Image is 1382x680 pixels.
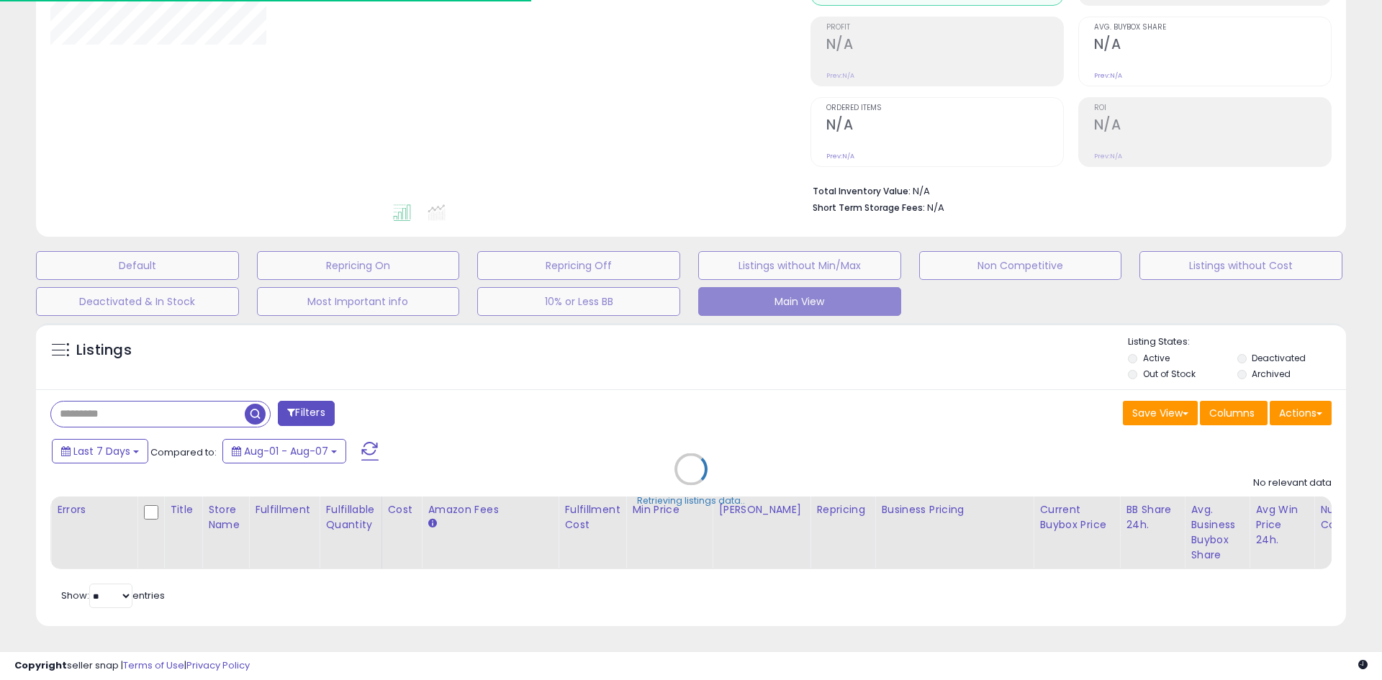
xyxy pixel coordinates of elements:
[826,117,1063,136] h2: N/A
[826,36,1063,55] h2: N/A
[826,152,854,160] small: Prev: N/A
[698,251,901,280] button: Listings without Min/Max
[1094,36,1331,55] h2: N/A
[813,185,911,197] b: Total Inventory Value:
[1094,24,1331,32] span: Avg. Buybox Share
[477,251,680,280] button: Repricing Off
[813,181,1321,199] li: N/A
[14,659,250,673] div: seller snap | |
[477,287,680,316] button: 10% or Less BB
[123,658,184,672] a: Terms of Use
[826,71,854,80] small: Prev: N/A
[36,287,239,316] button: Deactivated & In Stock
[186,658,250,672] a: Privacy Policy
[36,251,239,280] button: Default
[826,104,1063,112] span: Ordered Items
[1094,104,1331,112] span: ROI
[257,287,460,316] button: Most Important info
[927,201,944,214] span: N/A
[637,494,745,507] div: Retrieving listings data..
[1094,152,1122,160] small: Prev: N/A
[826,24,1063,32] span: Profit
[813,201,925,214] b: Short Term Storage Fees:
[1094,71,1122,80] small: Prev: N/A
[257,251,460,280] button: Repricing On
[14,658,67,672] strong: Copyright
[1094,117,1331,136] h2: N/A
[919,251,1122,280] button: Non Competitive
[1139,251,1342,280] button: Listings without Cost
[698,287,901,316] button: Main View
